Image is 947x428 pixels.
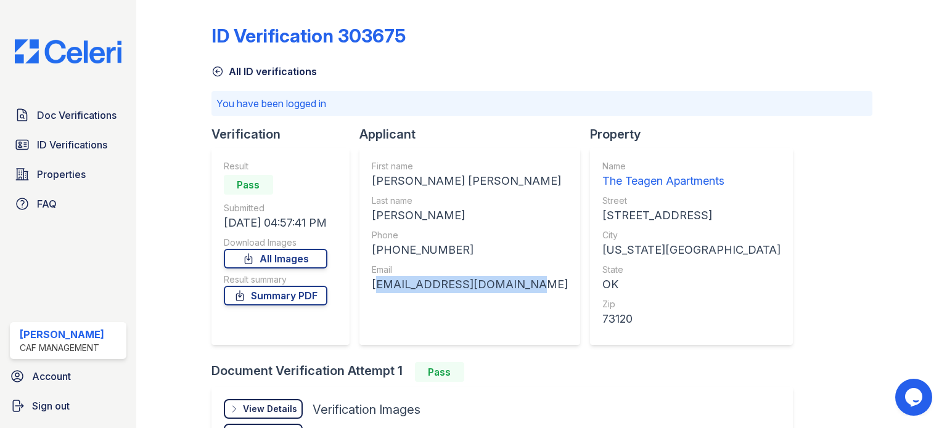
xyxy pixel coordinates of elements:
[37,137,107,152] span: ID Verifications
[602,160,781,190] a: Name The Teagen Apartments
[5,364,131,389] a: Account
[37,167,86,182] span: Properties
[224,286,327,305] a: Summary PDF
[415,362,464,382] div: Pass
[211,64,317,79] a: All ID verifications
[5,39,131,63] img: CE_Logo_Blue-a8612792a0a2168367f1c8372b55b34899dd931a85d93a1a3d3e32e68fde9ad4.png
[372,264,568,276] div: Email
[602,241,781,259] div: [US_STATE][GEOGRAPHIC_DATA]
[10,162,126,187] a: Properties
[602,195,781,207] div: Street
[313,401,420,418] div: Verification Images
[224,249,327,269] a: All Images
[224,175,273,195] div: Pass
[211,362,803,382] div: Document Verification Attempt 1
[216,96,867,111] p: You have been logged in
[211,25,406,47] div: ID Verification 303675
[602,172,781,190] div: The Teagen Apartments
[359,126,590,143] div: Applicant
[32,369,71,384] span: Account
[211,126,359,143] div: Verification
[10,192,126,216] a: FAQ
[602,229,781,241] div: City
[895,379,935,416] iframe: chat widget
[372,241,568,259] div: [PHONE_NUMBER]
[20,327,104,342] div: [PERSON_NAME]
[243,403,297,415] div: View Details
[224,214,327,232] div: [DATE] 04:57:41 PM
[602,276,781,293] div: OK
[372,276,568,293] div: [EMAIL_ADDRESS][DOMAIN_NAME]
[32,398,70,413] span: Sign out
[372,229,568,241] div: Phone
[224,236,327,249] div: Download Images
[372,172,568,190] div: [PERSON_NAME] [PERSON_NAME]
[10,132,126,157] a: ID Verifications
[602,310,781,328] div: 73120
[10,103,126,127] a: Doc Verifications
[372,207,568,224] div: [PERSON_NAME]
[20,342,104,354] div: CAF Management
[224,202,327,214] div: Submitted
[602,207,781,224] div: [STREET_ADDRESS]
[602,298,781,310] div: Zip
[37,196,57,211] span: FAQ
[372,160,568,172] div: First name
[602,160,781,172] div: Name
[372,195,568,207] div: Last name
[602,264,781,276] div: State
[590,126,803,143] div: Property
[224,160,327,172] div: Result
[5,394,131,418] a: Sign out
[224,273,327,286] div: Result summary
[37,108,117,123] span: Doc Verifications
